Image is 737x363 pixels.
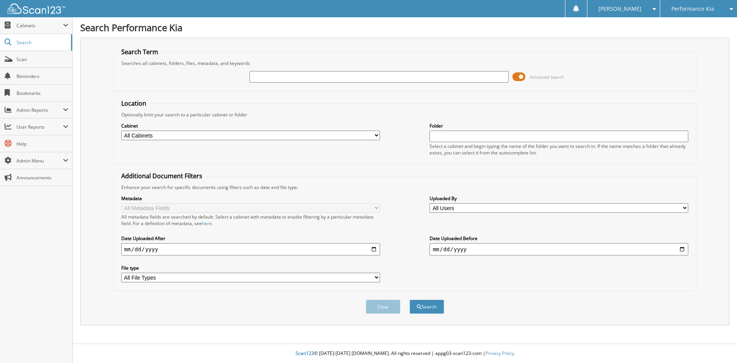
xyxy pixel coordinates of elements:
span: Announcements [17,174,68,181]
span: Scan123 [296,350,314,356]
span: Performance Kia [671,7,714,11]
span: Help [17,141,68,147]
label: Cabinet [121,123,380,129]
span: Scan [17,56,68,63]
span: Admin Menu [17,157,63,164]
input: end [430,243,688,255]
label: Folder [430,123,688,129]
div: Optionally limit your search to a particular cabinet or folder [117,111,692,118]
label: Uploaded By [430,195,688,202]
input: start [121,243,380,255]
legend: Location [117,99,150,108]
div: All metadata fields are searched by default. Select a cabinet with metadata to enable filtering b... [121,214,380,227]
div: Enhance your search for specific documents using filters such as date and file type. [117,184,692,191]
span: User Reports [17,124,63,130]
button: Clear [366,300,400,314]
label: Date Uploaded After [121,235,380,242]
span: Reminders [17,73,68,80]
span: Cabinets [17,22,63,29]
iframe: Chat Widget [699,326,737,363]
button: Search [410,300,444,314]
legend: Search Term [117,48,162,56]
span: Search [17,39,67,46]
a: here [202,220,212,227]
span: Advanced Search [530,74,564,80]
label: File type [121,265,380,271]
div: Select a cabinet and begin typing the name of the folder you want to search in. If the name match... [430,143,688,156]
span: Bookmarks [17,90,68,96]
div: © [DATE]-[DATE] [DOMAIN_NAME]. All rights reserved | appg03-scan123-com | [73,344,737,363]
label: Date Uploaded Before [430,235,688,242]
h1: Search Performance Kia [80,21,729,34]
span: Admin Reports [17,107,63,113]
label: Metadata [121,195,380,202]
span: [PERSON_NAME] [598,7,641,11]
img: scan123-logo-white.svg [8,3,65,14]
div: Searches all cabinets, folders, files, metadata, and keywords [117,60,692,66]
a: Privacy Policy [486,350,514,356]
legend: Additional Document Filters [117,172,206,180]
